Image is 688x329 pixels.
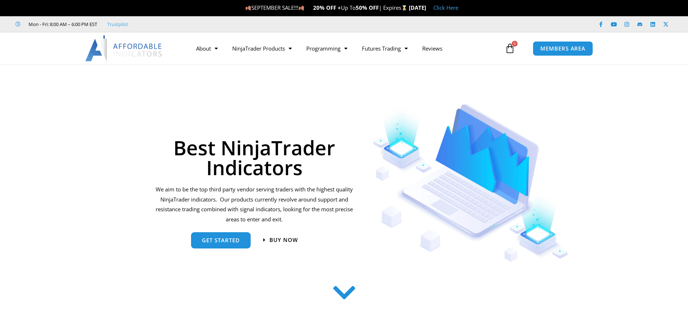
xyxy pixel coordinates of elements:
strong: 20% OFF + [313,4,341,11]
img: 🍂 [246,5,251,10]
span: SEPTEMBER SALE!!! Up To | Expires [245,4,409,11]
a: Reviews [415,40,450,57]
img: ⌛ [402,5,407,10]
a: Trustpilot [107,20,128,29]
a: Programming [299,40,355,57]
h1: Best NinjaTrader Indicators [155,138,354,177]
span: Buy now [269,237,298,243]
a: About [189,40,225,57]
a: Click Here [433,4,458,11]
a: MEMBERS AREA [533,41,593,56]
strong: [DATE] [409,4,426,11]
a: NinjaTrader Products [225,40,299,57]
img: 🍂 [299,5,304,10]
a: 0 [494,38,526,59]
nav: Menu [189,40,503,57]
img: Indicators 1 | Affordable Indicators – NinjaTrader [373,104,569,262]
a: Futures Trading [355,40,415,57]
span: Mon - Fri: 8:00 AM – 6:00 PM EST [27,20,97,29]
span: get started [202,238,240,243]
img: LogoAI | Affordable Indicators – NinjaTrader [85,35,163,61]
span: 0 [512,41,518,47]
p: We aim to be the top third party vendor serving traders with the highest quality NinjaTrader indi... [155,185,354,225]
strong: 50% OFF [356,4,379,11]
span: MEMBERS AREA [540,46,585,51]
a: Buy now [263,237,298,243]
a: get started [191,232,251,248]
